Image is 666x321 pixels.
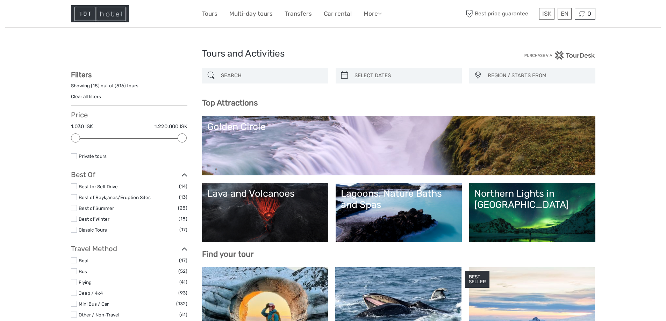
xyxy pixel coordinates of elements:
[179,278,187,286] span: (41)
[324,9,352,19] a: Car rental
[71,123,93,130] label: 1.030 ISK
[176,300,187,308] span: (132)
[79,227,107,233] a: Classic Tours
[586,10,592,17] span: 0
[179,215,187,223] span: (18)
[207,121,590,132] div: Golden Circle
[474,188,590,237] a: Northern Lights in [GEOGRAPHIC_DATA]
[229,9,273,19] a: Multi-day tours
[218,70,325,82] input: SEARCH
[179,311,187,319] span: (61)
[464,8,537,20] span: Best price guarantee
[207,121,590,170] a: Golden Circle
[524,51,595,60] img: PurchaseViaTourDesk.png
[80,11,89,19] button: Open LiveChat chat widget
[202,98,258,108] b: Top Attractions
[71,111,187,119] h3: Price
[93,82,98,89] label: 18
[207,188,323,237] a: Lava and Volcanoes
[116,82,124,89] label: 516
[485,70,592,81] button: REGION / STARTS FROM
[207,188,323,199] div: Lava and Volcanoes
[285,9,312,19] a: Transfers
[341,188,457,237] a: Lagoons, Nature Baths and Spas
[79,258,89,263] a: Boat
[178,267,187,275] span: (52)
[71,245,187,253] h3: Travel Method
[155,123,187,130] label: 1.220.000 ISK
[79,312,119,318] a: Other / Non-Travel
[79,216,109,222] a: Best of Winter
[71,94,101,99] a: Clear all filters
[542,10,551,17] span: ISK
[202,48,464,59] h1: Tours and Activities
[10,12,79,18] p: We're away right now. Please check back later!
[178,289,187,297] span: (93)
[71,82,187,93] div: Showing ( ) out of ( ) tours
[71,170,187,179] h3: Best Of
[79,153,107,159] a: Private tours
[178,204,187,212] span: (28)
[179,193,187,201] span: (13)
[79,269,87,274] a: Bus
[179,226,187,234] span: (17)
[179,256,187,264] span: (47)
[179,182,187,190] span: (14)
[71,71,92,79] strong: Filters
[79,184,118,189] a: Best for Self Drive
[79,279,92,285] a: Flying
[79,205,114,211] a: Best of Summer
[79,290,103,296] a: Jeep / 4x4
[465,271,489,288] div: BEST SELLER
[202,9,217,19] a: Tours
[352,70,458,82] input: SELECT DATES
[364,9,382,19] a: More
[558,8,572,20] div: EN
[79,195,151,200] a: Best of Reykjanes/Eruption Sites
[79,301,109,307] a: Mini Bus / Car
[202,249,254,259] b: Find your tour
[341,188,457,211] div: Lagoons, Nature Baths and Spas
[71,5,129,22] img: Hotel Information
[474,188,590,211] div: Northern Lights in [GEOGRAPHIC_DATA]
